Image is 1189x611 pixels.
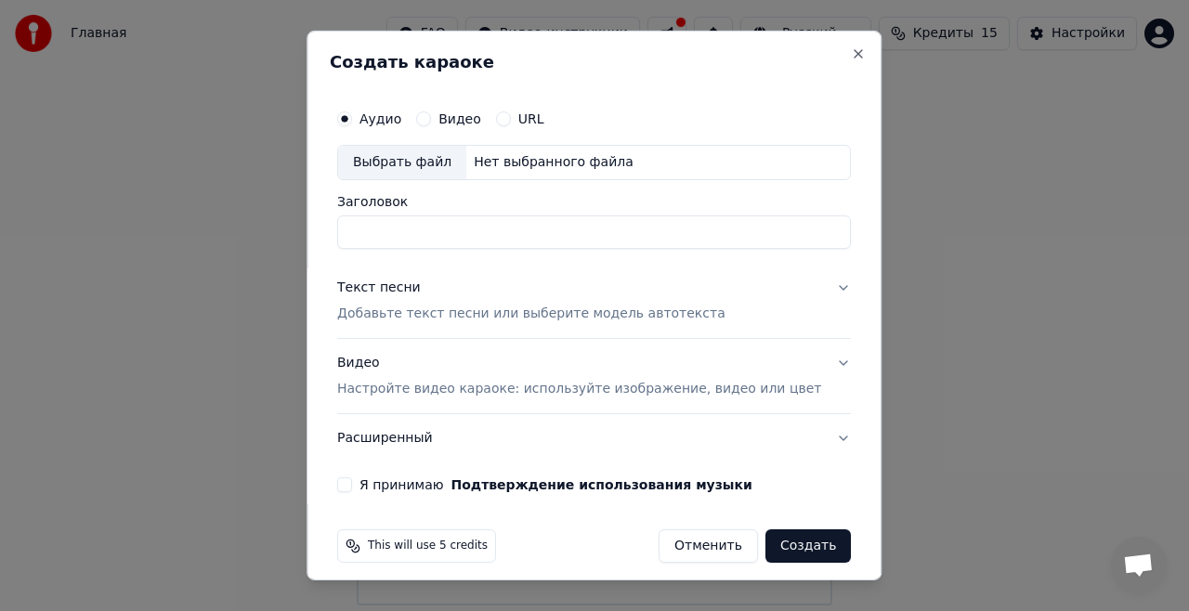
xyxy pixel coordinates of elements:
label: Видео [438,112,481,125]
label: Я принимаю [359,478,752,491]
p: Добавьте текст песни или выберите модель автотекста [337,305,725,323]
span: This will use 5 credits [368,539,488,553]
div: Видео [337,354,821,398]
label: Заголовок [337,195,851,208]
button: Расширенный [337,414,851,462]
label: Аудио [359,112,401,125]
button: Я принимаю [451,478,752,491]
label: URL [518,112,544,125]
button: Текст песниДобавьте текст песни или выберите модель автотекста [337,264,851,338]
div: Нет выбранного файла [466,153,641,172]
p: Настройте видео караоке: используйте изображение, видео или цвет [337,380,821,398]
div: Текст песни [337,279,421,297]
button: ВидеоНастройте видео караоке: используйте изображение, видео или цвет [337,339,851,413]
button: Создать [765,529,851,563]
div: Выбрать файл [338,146,466,179]
h2: Создать караоке [330,54,858,71]
button: Отменить [659,529,758,563]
